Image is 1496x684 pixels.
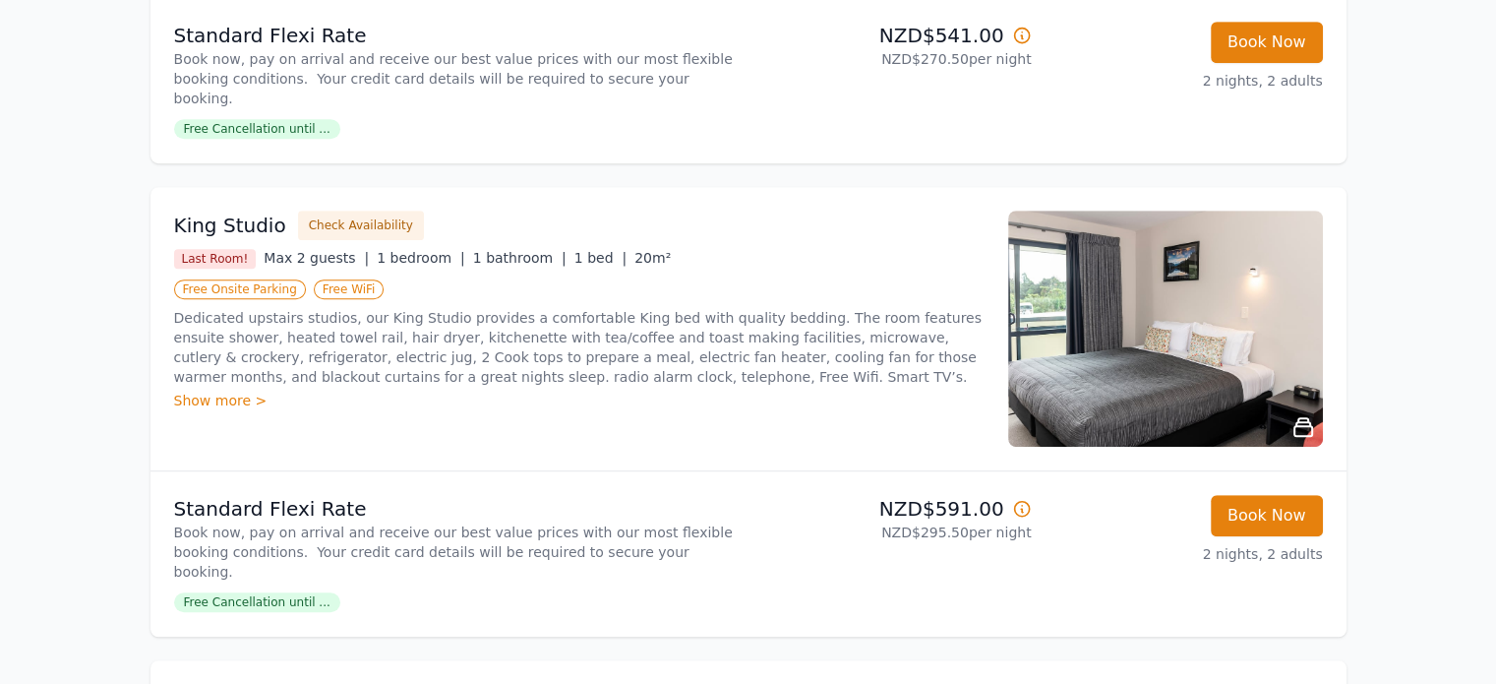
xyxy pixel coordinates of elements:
p: Standard Flexi Rate [174,22,741,49]
p: 2 nights, 2 adults [1047,544,1323,564]
p: NZD$591.00 [756,495,1032,523]
span: 1 bedroom | [377,250,465,266]
span: 1 bed | [574,250,627,266]
button: Book Now [1211,495,1323,536]
button: Check Availability [298,211,424,240]
p: NZD$541.00 [756,22,1032,49]
p: Book now, pay on arrival and receive our best value prices with our most flexible booking conditi... [174,523,741,582]
span: Free Cancellation until ... [174,119,340,139]
span: 20m² [634,250,671,266]
span: Free WiFi [314,280,385,299]
h3: King Studio [174,212,286,239]
span: Free Cancellation until ... [174,592,340,612]
span: Free Onsite Parking [174,280,306,299]
p: NZD$295.50 per night [756,523,1032,542]
span: Last Room! [174,249,257,269]
p: NZD$270.50 per night [756,49,1032,69]
span: 1 bathroom | [473,250,567,266]
span: Max 2 guests | [264,250,369,266]
div: Show more > [174,391,985,410]
p: Dedicated upstairs studios, our King Studio provides a comfortable King bed with quality bedding.... [174,308,985,387]
p: Standard Flexi Rate [174,495,741,523]
p: Book now, pay on arrival and receive our best value prices with our most flexible booking conditi... [174,49,741,108]
button: Book Now [1211,22,1323,63]
p: 2 nights, 2 adults [1047,71,1323,91]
